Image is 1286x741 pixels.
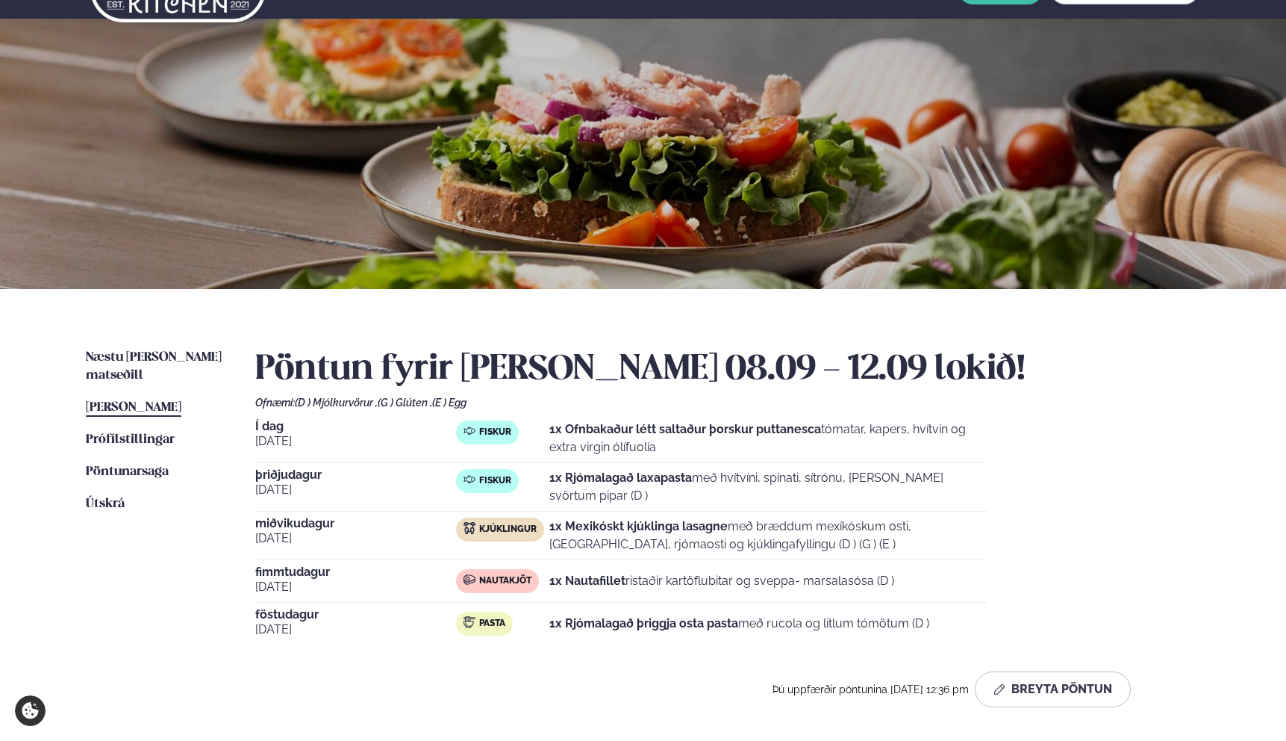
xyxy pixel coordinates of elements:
span: fimmtudagur [255,566,456,578]
span: þriðjudagur [255,469,456,481]
p: með bræddum mexíkóskum osti, [GEOGRAPHIC_DATA], rjómaosti og kjúklingafyllingu (D ) (G ) (E ) [549,518,987,554]
span: Kjúklingur [479,524,537,536]
a: Cookie settings [15,695,46,726]
span: [DATE] [255,481,456,499]
a: Útskrá [86,495,125,513]
strong: 1x Rjómalagað þriggja osta pasta [549,616,738,630]
span: Fiskur [479,427,511,438]
span: Þú uppfærðir pöntunina [DATE] 12:36 pm [772,683,969,695]
span: [PERSON_NAME] [86,401,181,414]
strong: 1x Ofnbakaður létt saltaður þorskur puttanesca [549,422,821,436]
span: [DATE] [255,432,456,450]
span: miðvikudagur [255,518,456,530]
span: [DATE] [255,530,456,548]
a: Prófílstillingar [86,431,175,449]
img: beef.svg [463,574,475,586]
img: fish.svg [463,425,475,437]
strong: 1x Mexikóskt kjúklinga lasagne [549,519,728,533]
span: (D ) Mjólkurvörur , [295,397,378,409]
a: Pöntunarsaga [86,463,169,481]
p: með rucola og litlum tómötum (D ) [549,615,929,633]
span: [DATE] [255,621,456,639]
a: Næstu [PERSON_NAME] matseðill [86,349,225,385]
strong: 1x Rjómalagað laxapasta [549,471,692,485]
span: Næstu [PERSON_NAME] matseðill [86,351,222,382]
button: Breyta Pöntun [975,672,1131,707]
img: fish.svg [463,474,475,486]
p: tómatar, kapers, hvítvín og extra virgin ólífuolía [549,421,987,456]
span: [DATE] [255,578,456,596]
span: Nautakjöt [479,575,531,587]
h2: Pöntun fyrir [PERSON_NAME] 08.09 - 12.09 lokið! [255,349,1200,391]
span: Pöntunarsaga [86,465,169,478]
div: Ofnæmi: [255,397,1200,409]
span: Útskrá [86,497,125,510]
a: [PERSON_NAME] [86,399,181,417]
strong: 1x Nautafillet [549,574,625,588]
img: pasta.svg [463,616,475,628]
span: Pasta [479,618,505,630]
span: Prófílstillingar [86,433,175,446]
span: (E ) Egg [432,397,466,409]
span: (G ) Glúten , [378,397,432,409]
p: með hvítvíni, spínati, sítrónu, [PERSON_NAME] svörtum pipar (D ) [549,469,987,505]
span: Í dag [255,421,456,432]
span: föstudagur [255,609,456,621]
span: Fiskur [479,475,511,487]
img: chicken.svg [463,522,475,534]
p: ristaðir kartöflubitar og sveppa- marsalasósa (D ) [549,572,894,590]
